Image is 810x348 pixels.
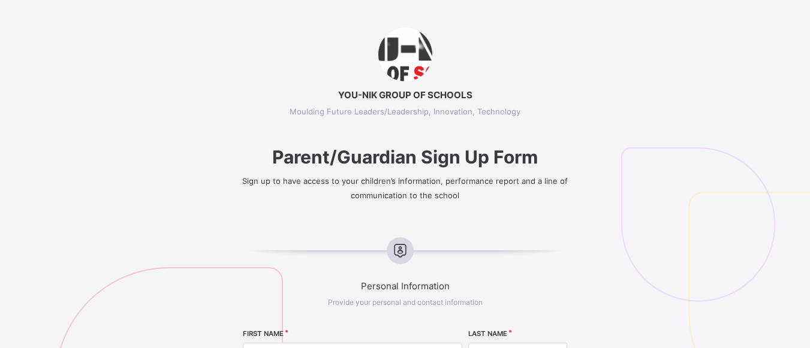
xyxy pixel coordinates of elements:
[468,329,507,338] label: LAST NAME
[243,329,284,338] label: FIRST NAME
[203,146,608,168] span: Parent/Guardian Sign Up Form
[203,107,608,116] span: Moulding Future Leaders/Leadership, Innovation, Technology
[203,280,608,292] span: Personal Information
[242,176,568,200] span: Sign up to have access to your children’s information, performance report and a line of communica...
[328,298,483,307] span: Provide your personal and contact information
[203,89,608,101] span: YOU-NIK GROUP OF SCHOOLS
